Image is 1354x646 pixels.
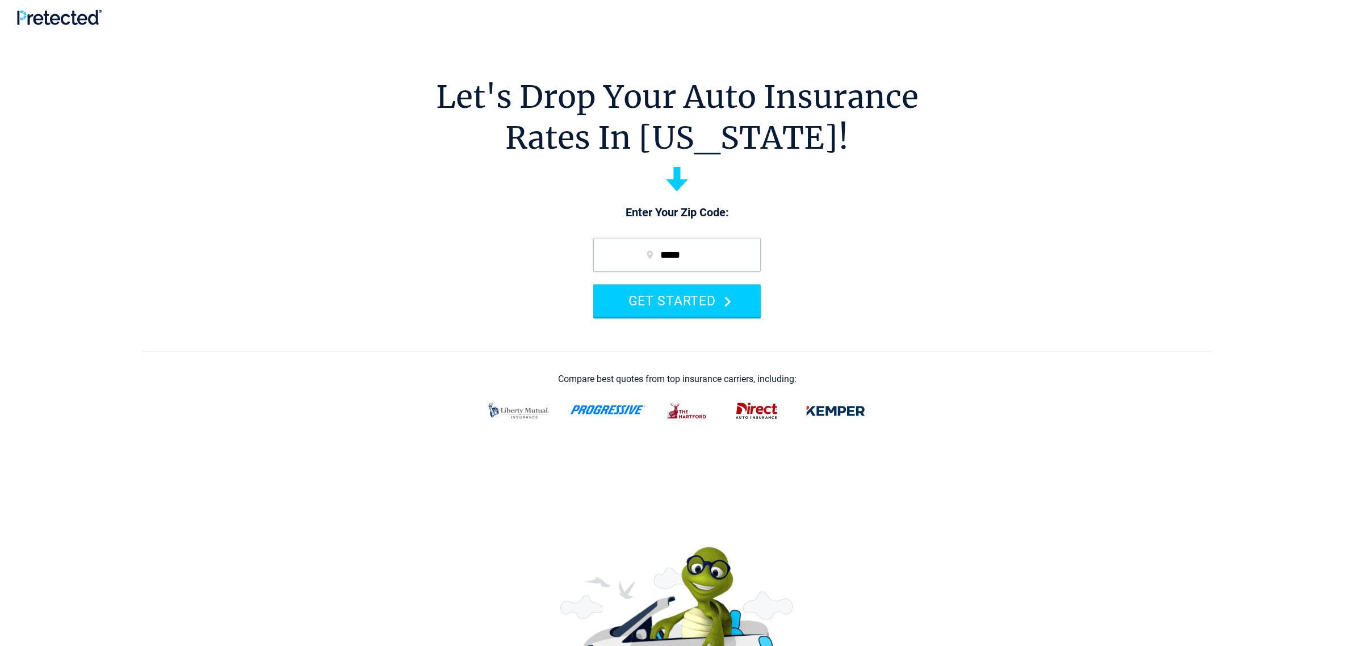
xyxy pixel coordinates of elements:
[729,396,785,426] img: direct
[582,205,772,221] p: Enter Your Zip Code:
[558,374,797,384] div: Compare best quotes from top insurance carriers, including:
[798,396,873,426] img: kemper
[660,396,715,426] img: thehartford
[17,10,102,25] img: Pretected Logo
[593,238,761,272] input: zip code
[481,396,556,426] img: liberty
[436,77,919,158] h1: Let's Drop Your Auto Insurance Rates In [US_STATE]!
[593,284,761,317] button: GET STARTED
[570,405,646,414] img: progressive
